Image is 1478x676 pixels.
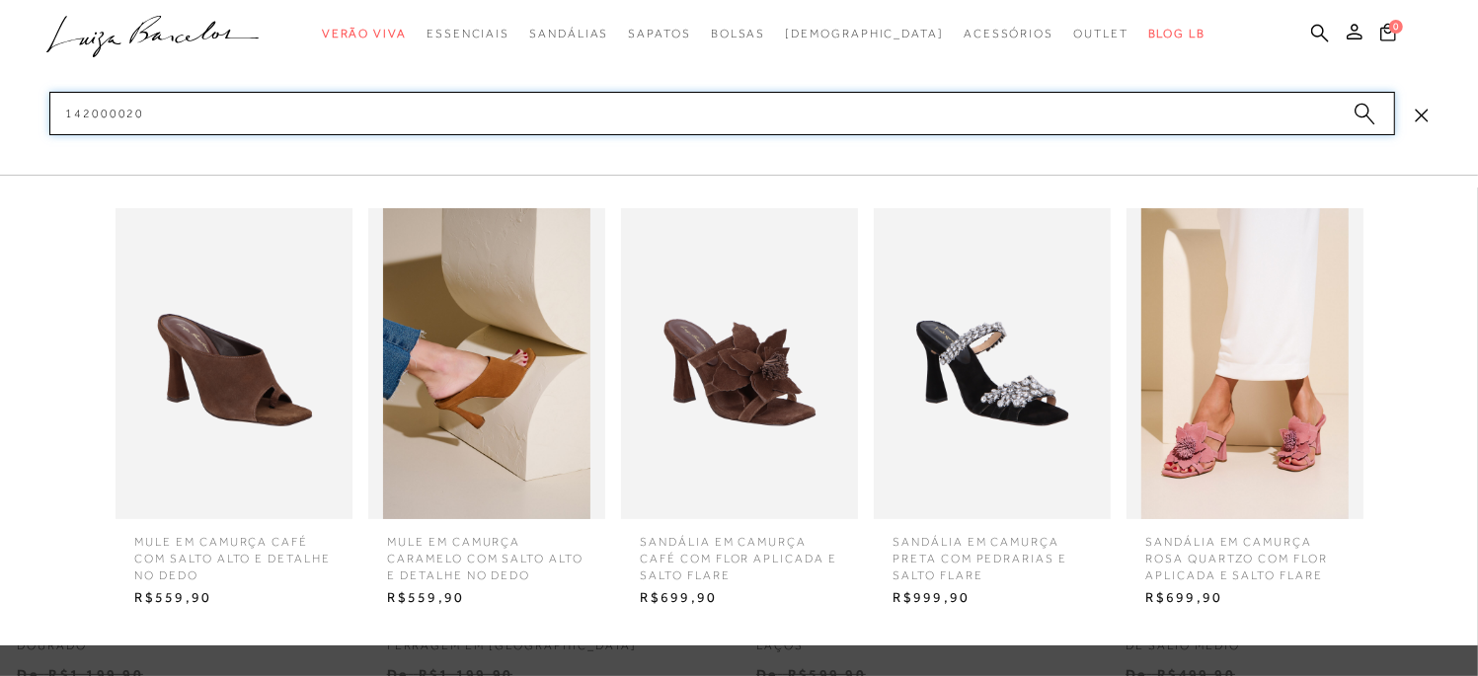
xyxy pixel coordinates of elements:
[1073,27,1128,40] span: Outlet
[1131,519,1359,583] span: SANDÁLIA EM CAMURÇA ROSA QUARTZO COM FLOR APLICADA E SALTO FLARE
[1389,20,1403,34] span: 0
[427,27,509,40] span: Essenciais
[711,16,766,52] a: categoryNavScreenReaderText
[1127,208,1363,519] img: SANDÁLIA EM CAMURÇA ROSA QUARTZO COM FLOR APLICADA E SALTO FLARE
[363,208,610,613] a: MULE EM CAMURÇA CARAMELO COM SALTO ALTO E DETALHE NO DEDO MULE EM CAMURÇA CARAMELO COM SALTO ALTO...
[322,16,407,52] a: categoryNavScreenReaderText
[322,27,407,40] span: Verão Viva
[879,519,1106,583] span: SANDÁLIA EM CAMURÇA PRETA COM PEDRARIAS E SALTO FLARE
[874,208,1111,519] img: SANDÁLIA EM CAMURÇA PRETA COM PEDRARIAS E SALTO FLARE
[626,583,853,613] span: R$699,90
[1073,16,1128,52] a: categoryNavScreenReaderText
[116,208,352,519] img: MULE EM CAMURÇA CAFÉ COM SALTO ALTO E DETALHE NO DEDO
[1122,208,1368,613] a: SANDÁLIA EM CAMURÇA ROSA QUARTZO COM FLOR APLICADA E SALTO FLARE SANDÁLIA EM CAMURÇA ROSA QUARTZO...
[373,583,600,613] span: R$559,90
[373,519,600,583] span: MULE EM CAMURÇA CARAMELO COM SALTO ALTO E DETALHE NO DEDO
[869,208,1116,613] a: SANDÁLIA EM CAMURÇA PRETA COM PEDRARIAS E SALTO FLARE SANDÁLIA EM CAMURÇA PRETA COM PEDRARIAS E S...
[529,27,608,40] span: Sandálias
[49,92,1395,135] input: Buscar.
[711,27,766,40] span: Bolsas
[628,16,690,52] a: categoryNavScreenReaderText
[1148,27,1206,40] span: BLOG LB
[529,16,608,52] a: categoryNavScreenReaderText
[628,27,690,40] span: Sapatos
[111,208,357,613] a: MULE EM CAMURÇA CAFÉ COM SALTO ALTO E DETALHE NO DEDO MULE EM CAMURÇA CAFÉ COM SALTO ALTO E DETAL...
[120,519,348,583] span: MULE EM CAMURÇA CAFÉ COM SALTO ALTO E DETALHE NO DEDO
[368,208,605,519] img: MULE EM CAMURÇA CARAMELO COM SALTO ALTO E DETALHE NO DEDO
[626,519,853,583] span: SANDÁLIA EM CAMURÇA CAFÉ COM FLOR APLICADA E SALTO FLARE
[964,16,1053,52] a: categoryNavScreenReaderText
[785,16,944,52] a: noSubCategoriesText
[120,583,348,613] span: R$559,90
[1131,583,1359,613] span: R$699,90
[621,208,858,519] img: SANDÁLIA EM CAMURÇA CAFÉ COM FLOR APLICADA E SALTO FLARE
[964,27,1053,40] span: Acessórios
[1148,16,1206,52] a: BLOG LB
[1374,22,1402,48] button: 0
[616,208,863,613] a: SANDÁLIA EM CAMURÇA CAFÉ COM FLOR APLICADA E SALTO FLARE SANDÁLIA EM CAMURÇA CAFÉ COM FLOR APLICA...
[879,583,1106,613] span: R$999,90
[785,27,944,40] span: [DEMOGRAPHIC_DATA]
[427,16,509,52] a: categoryNavScreenReaderText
